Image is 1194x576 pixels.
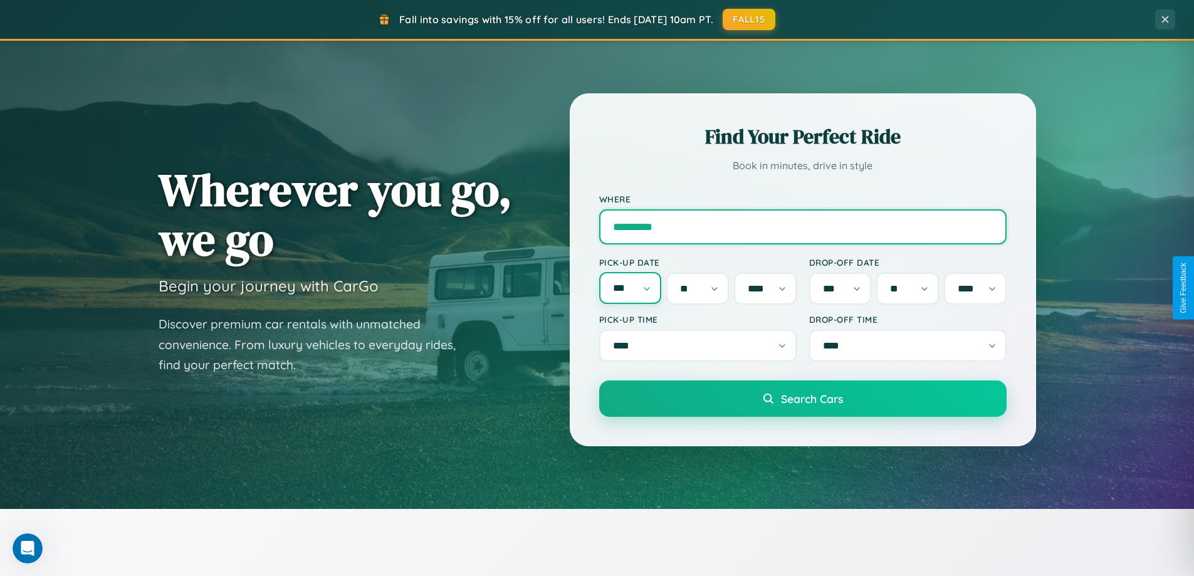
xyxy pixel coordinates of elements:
[159,165,512,264] h1: Wherever you go, we go
[159,314,472,375] p: Discover premium car rentals with unmatched convenience. From luxury vehicles to everyday rides, ...
[599,380,1007,417] button: Search Cars
[599,314,797,325] label: Pick-up Time
[159,276,379,295] h3: Begin your journey with CarGo
[599,257,797,268] label: Pick-up Date
[599,123,1007,150] h2: Find Your Perfect Ride
[13,533,43,563] iframe: Intercom live chat
[1179,263,1188,313] div: Give Feedback
[809,314,1007,325] label: Drop-off Time
[399,13,713,26] span: Fall into savings with 15% off for all users! Ends [DATE] 10am PT.
[723,9,775,30] button: FALL15
[599,194,1007,204] label: Where
[809,257,1007,268] label: Drop-off Date
[599,157,1007,175] p: Book in minutes, drive in style
[781,392,843,406] span: Search Cars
